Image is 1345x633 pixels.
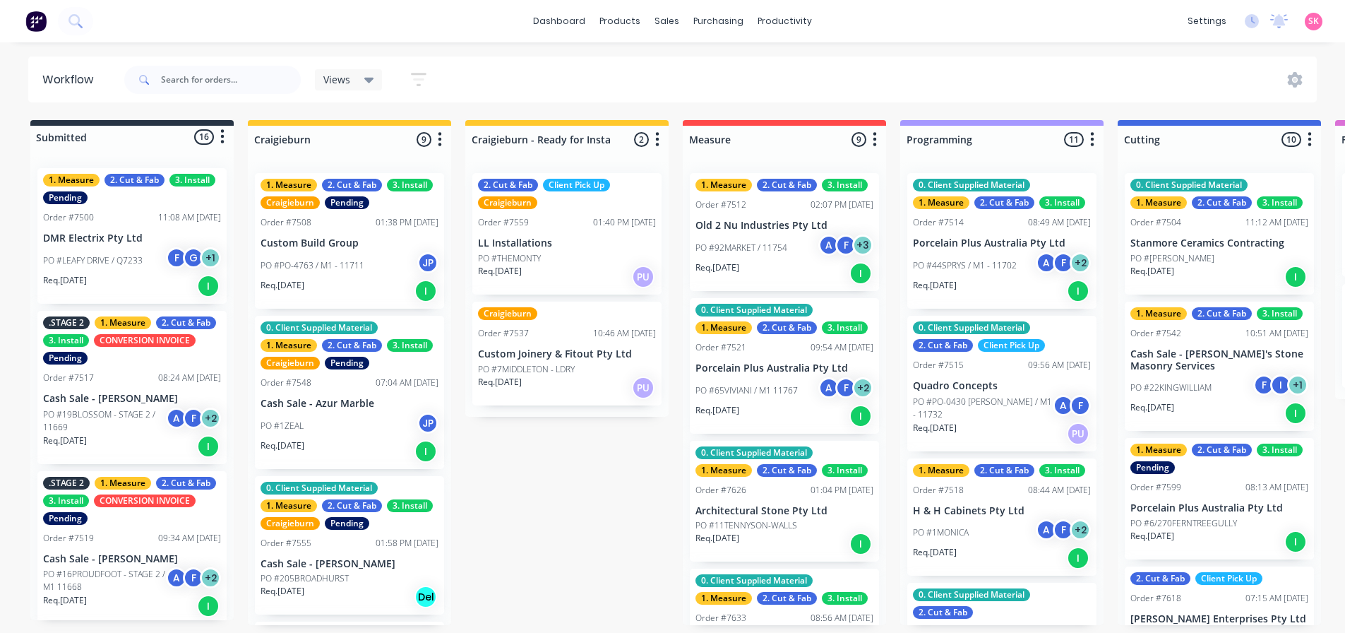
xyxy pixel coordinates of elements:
[913,606,973,619] div: 2. Cut & Fab
[1308,15,1319,28] span: SK
[526,11,592,32] a: dashboard
[974,196,1034,209] div: 2. Cut & Fab
[913,484,964,497] div: Order #7518
[94,495,196,507] div: CONVERSION INVOICE
[849,405,872,427] div: I
[1053,252,1074,273] div: F
[913,179,1030,191] div: 0. Client Supplied Material
[261,572,349,585] p: PO #205BROADHURST
[414,586,437,608] div: Del
[325,357,369,369] div: Pending
[1253,374,1274,396] div: F
[325,517,369,530] div: Pending
[37,311,227,464] div: .STAGE 21. Measure2. Cut & Fab3. InstallCONVERSION INVOICEPendingOrder #751708:24 AM [DATE]Cash S...
[1125,173,1314,295] div: 0. Client Supplied Material1. Measure2. Cut & Fab3. InstallOrder #750411:12 AM [DATE]Stanmore Cer...
[43,274,87,287] p: Req. [DATE]
[104,174,165,187] div: 2. Cut & Fab
[323,72,350,87] span: Views
[695,304,813,316] div: 0. Client Supplied Material
[1287,374,1308,396] div: + 1
[1130,252,1214,265] p: PO #[PERSON_NAME]
[1125,438,1314,560] div: 1. Measure2. Cut & Fab3. InstallPendingOrder #759908:13 AM [DATE]Porcelain Plus Australia Pty Ltd...
[325,196,369,209] div: Pending
[852,235,873,256] div: + 3
[1130,265,1174,278] p: Req. [DATE]
[95,316,151,329] div: 1. Measure
[1130,348,1308,372] p: Cash Sale - [PERSON_NAME]'s Stone Masonry Services
[166,408,187,429] div: A
[166,247,187,268] div: F
[1245,216,1308,229] div: 11:12 AM [DATE]
[43,495,89,507] div: 3. Install
[695,220,873,232] p: Old 2 Nu Industries Pty Ltd
[811,199,873,211] div: 02:07 PM [DATE]
[255,316,444,469] div: 0. Client Supplied Material1. Measure2. Cut & Fab3. InstallCraigieburnPendingOrder #754807:04 AM ...
[1284,402,1307,425] div: I
[974,464,1034,477] div: 2. Cut & Fab
[695,321,752,334] div: 1. Measure
[261,537,311,550] div: Order #7555
[322,499,382,512] div: 2. Cut & Fab
[1192,196,1252,209] div: 2. Cut & Fab
[200,247,221,268] div: + 1
[43,232,221,244] p: DMR Electrix Pty Ltd
[43,512,88,525] div: Pending
[1130,444,1187,456] div: 1. Measure
[811,341,873,354] div: 09:54 AM [DATE]
[1067,547,1089,569] div: I
[695,242,787,254] p: PO #92MARKET / 11754
[414,280,437,302] div: I
[852,377,873,398] div: + 2
[183,567,204,588] div: F
[156,316,216,329] div: 2. Cut & Fab
[322,179,382,191] div: 2. Cut & Fab
[695,612,746,625] div: Order #7633
[647,11,686,32] div: sales
[1130,572,1190,585] div: 2. Cut & Fab
[849,533,872,555] div: I
[1192,307,1252,320] div: 2. Cut & Fab
[478,327,529,340] div: Order #7537
[1028,484,1091,497] div: 08:44 AM [DATE]
[1036,252,1057,273] div: A
[478,196,537,209] div: Craigieburn
[913,588,1030,601] div: 0. Client Supplied Material
[1270,374,1291,396] div: I
[695,592,752,605] div: 1. Measure
[913,359,964,372] div: Order #7515
[1130,461,1175,474] div: Pending
[478,363,575,376] p: PO #7MIDDLETON - LDRY
[835,377,856,398] div: F
[322,339,382,352] div: 2. Cut & Fab
[1284,266,1307,288] div: I
[261,482,378,495] div: 0. Client Supplied Material
[695,532,739,545] p: Req. [DATE]
[387,339,433,352] div: 3. Install
[695,384,798,397] p: PO #65VIVIANI / M1 11767
[43,434,87,447] p: Req. [DATE]
[156,477,216,490] div: 2. Cut & Fab
[1130,307,1187,320] div: 1. Measure
[1245,481,1308,494] div: 08:13 AM [DATE]
[1125,302,1314,432] div: 1. Measure2. Cut & Fab3. InstallOrder #754210:51 AM [DATE]Cash Sale - [PERSON_NAME]'s Stone Mason...
[695,505,873,517] p: Architectural Stone Pty Ltd
[261,279,304,292] p: Req. [DATE]
[913,526,969,539] p: PO #1MONICA
[1053,519,1074,540] div: F
[1028,216,1091,229] div: 08:49 AM [DATE]
[43,568,166,593] p: PO #16PROUDFOOT - STAGE 2 / M1 11668
[811,612,873,625] div: 08:56 AM [DATE]
[818,377,839,398] div: A
[25,11,47,32] img: Factory
[695,261,739,274] p: Req. [DATE]
[255,476,444,615] div: 0. Client Supplied Material1. Measure2. Cut & Fab3. InstallCraigieburnPendingOrder #755501:58 PM ...
[261,558,438,570] p: Cash Sale - [PERSON_NAME]
[43,254,143,267] p: PO #LEAFY DRIVE / Q7233
[1039,196,1085,209] div: 3. Install
[414,440,437,463] div: I
[261,420,304,432] p: PO #1ZEAL
[376,216,438,229] div: 01:38 PM [DATE]
[43,477,90,490] div: .STAGE 2
[261,259,364,272] p: PO #PO-4763 / M1 - 11711
[261,439,304,452] p: Req. [DATE]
